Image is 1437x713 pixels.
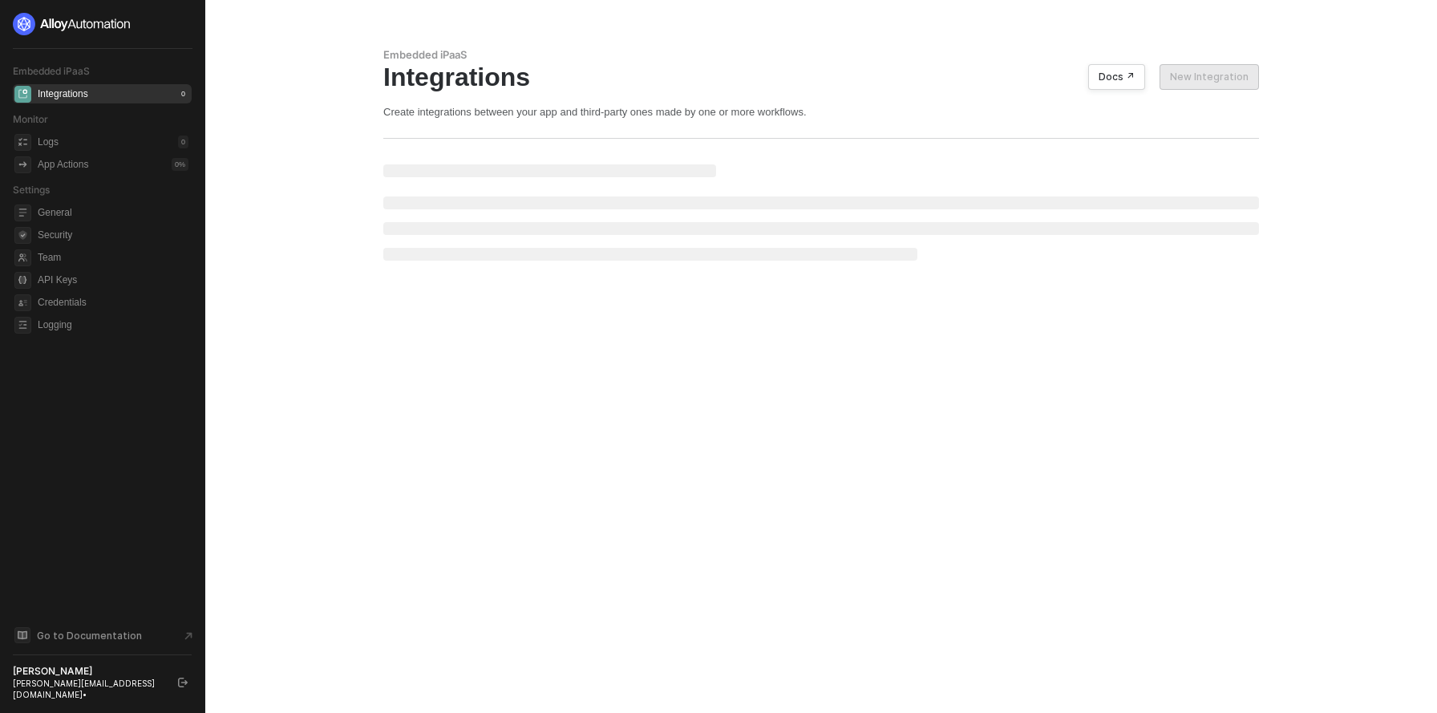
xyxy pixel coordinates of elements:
[14,627,30,643] span: documentation
[14,86,31,103] span: integrations
[13,678,164,700] div: [PERSON_NAME][EMAIL_ADDRESS][DOMAIN_NAME] •
[13,626,192,645] a: Knowledge Base
[172,158,188,171] div: 0 %
[38,136,59,149] div: Logs
[14,317,31,334] span: logging
[14,249,31,266] span: team
[37,629,142,642] span: Go to Documentation
[14,294,31,311] span: credentials
[13,13,132,35] img: logo
[13,665,164,678] div: [PERSON_NAME]
[383,62,1259,92] div: Integrations
[14,272,31,289] span: api-key
[180,628,196,644] span: document-arrow
[38,87,88,101] div: Integrations
[178,136,188,148] div: 0
[1088,64,1145,90] button: Docs ↗
[13,13,192,35] a: logo
[38,315,188,334] span: Logging
[38,248,188,267] span: Team
[38,293,188,312] span: Credentials
[13,184,50,196] span: Settings
[13,65,90,77] span: Embedded iPaaS
[13,113,48,125] span: Monitor
[14,134,31,151] span: icon-logs
[14,205,31,221] span: general
[1099,71,1135,83] div: Docs ↗
[383,48,1259,62] div: Embedded iPaaS
[38,158,88,172] div: App Actions
[38,203,188,222] span: General
[383,105,1259,119] div: Create integrations between your app and third-party ones made by one or more workflows.
[178,678,188,687] span: logout
[178,87,188,100] div: 0
[14,227,31,244] span: security
[38,225,188,245] span: Security
[38,270,188,290] span: API Keys
[14,156,31,173] span: icon-app-actions
[1160,64,1259,90] button: New Integration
